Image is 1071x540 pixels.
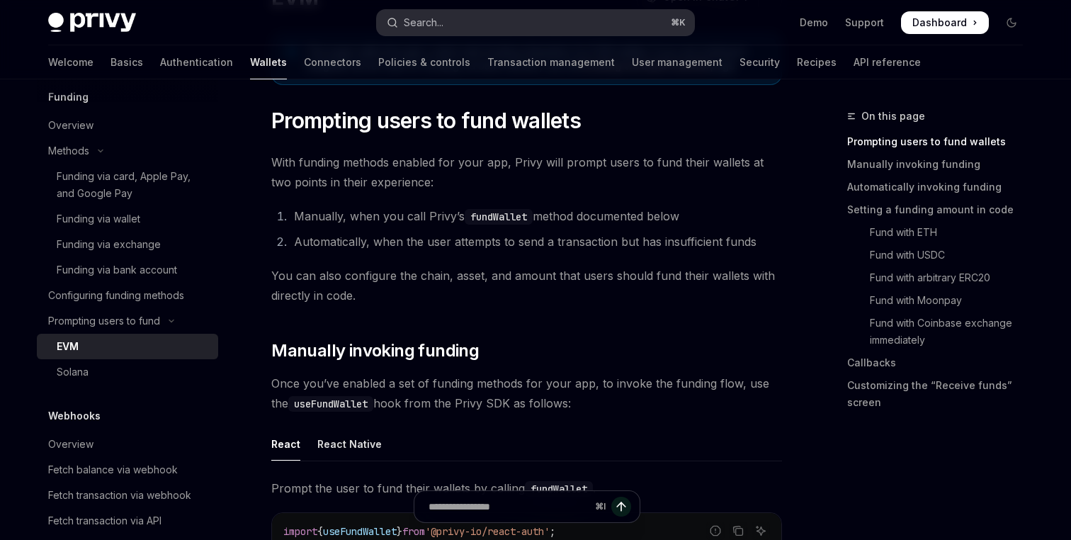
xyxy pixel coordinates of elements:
div: Prompting users to fund [48,313,160,330]
a: Funding via bank account [37,257,218,283]
a: Basics [110,45,143,79]
span: Prompt the user to fund their wallets by calling . [271,478,782,498]
a: Welcome [48,45,93,79]
a: API reference [854,45,921,79]
span: Prompting users to fund wallets [271,108,581,133]
a: Security [739,45,780,79]
a: Callbacks [847,351,1034,374]
button: Toggle Prompting users to fund section [37,308,218,334]
span: Once you’ve enabled a set of funding methods for your app, to invoke the funding flow, use the ho... [271,373,782,413]
a: Authentication [160,45,233,79]
a: Prompting users to fund wallets [847,130,1034,153]
div: Methods [48,142,89,159]
div: Funding via wallet [57,210,140,227]
a: Fund with USDC [847,244,1034,266]
div: EVM [57,338,79,355]
a: Wallets [250,45,287,79]
input: Ask a question... [429,491,589,522]
span: With funding methods enabled for your app, Privy will prompt users to fund their wallets at two p... [271,152,782,192]
div: Funding via exchange [57,236,161,253]
span: ⌘ K [671,17,686,28]
div: Funding via bank account [57,261,177,279]
button: Toggle dark mode [1000,11,1023,34]
span: Dashboard [912,16,967,30]
div: Fetch transaction via webhook [48,487,191,504]
a: EVM [37,334,218,359]
li: Manually, when you call Privy’s method documented below [290,206,782,226]
a: Fetch transaction via webhook [37,483,218,508]
div: Overview [48,117,93,134]
div: Search... [404,14,443,31]
a: Recipes [797,45,837,79]
li: Automatically, when the user attempts to send a transaction but has insufficient funds [290,232,782,252]
a: Fund with Coinbase exchange immediately [847,312,1034,351]
a: Fetch balance via webhook [37,457,218,483]
code: useFundWallet [288,396,373,412]
div: Solana [57,364,89,381]
a: Configuring funding methods [37,283,218,308]
code: fundWallet [465,209,533,225]
a: Demo [800,16,828,30]
a: Overview [37,113,218,138]
a: Policies & controls [378,45,470,79]
div: Overview [48,436,93,453]
div: Fetch transaction via API [48,512,161,529]
div: Configuring funding methods [48,287,184,304]
button: Send message [611,497,631,517]
button: Open search [377,10,694,35]
img: dark logo [48,13,136,33]
a: Customizing the “Receive funds” screen [847,374,1034,414]
a: Automatically invoking funding [847,176,1034,198]
a: Solana [37,359,218,385]
h5: Webhooks [48,407,101,424]
span: Manually invoking funding [271,339,479,362]
div: Fetch balance via webhook [48,461,178,478]
span: On this page [861,108,925,125]
a: Overview [37,432,218,457]
a: Fund with ETH [847,221,1034,244]
div: Funding via card, Apple Pay, and Google Pay [57,168,210,202]
a: Funding via wallet [37,206,218,232]
a: Funding via exchange [37,232,218,257]
div: React Native [317,427,382,461]
a: Support [845,16,884,30]
button: Toggle Methods section [37,138,218,164]
a: Transaction management [487,45,615,79]
a: Connectors [304,45,361,79]
a: Setting a funding amount in code [847,198,1034,221]
a: Funding via card, Apple Pay, and Google Pay [37,164,218,206]
a: Fetch transaction via API [37,508,218,534]
code: fundWallet [525,481,593,497]
a: Dashboard [901,11,989,34]
span: You can also configure the chain, asset, and amount that users should fund their wallets with dir... [271,266,782,305]
a: Manually invoking funding [847,153,1034,176]
div: React [271,427,300,461]
a: User management [632,45,722,79]
a: Fund with Moonpay [847,289,1034,312]
a: Fund with arbitrary ERC20 [847,266,1034,289]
